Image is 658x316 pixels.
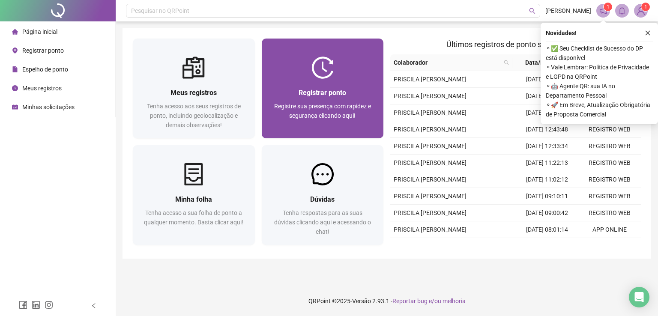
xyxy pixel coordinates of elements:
[529,8,535,14] span: search
[516,188,578,205] td: [DATE] 09:10:11
[516,121,578,138] td: [DATE] 12:43:48
[516,221,578,238] td: [DATE] 08:01:14
[12,48,18,54] span: environment
[352,298,371,304] span: Versão
[504,60,509,65] span: search
[32,301,40,309] span: linkedin
[516,104,578,121] td: [DATE] 14:00:10
[578,221,641,238] td: APP ONLINE
[91,303,97,309] span: left
[546,44,653,63] span: ⚬ ✅ Seu Checklist de Sucesso do DP está disponível
[634,4,647,17] img: 92619
[22,66,68,73] span: Espelho de ponto
[394,226,467,233] span: PRISCILA [PERSON_NAME]
[262,145,384,245] a: DúvidasTenha respostas para as suas dúvidas clicando aqui e acessando o chat!
[394,76,467,83] span: PRISCILA [PERSON_NAME]
[394,159,467,166] span: PRISCILA [PERSON_NAME]
[645,30,651,36] span: close
[545,6,591,15] span: [PERSON_NAME]
[133,39,255,138] a: Meus registrosTenha acesso aos seus registros de ponto, incluindo geolocalização e demais observa...
[578,121,641,138] td: REGISTRO WEB
[546,63,653,81] span: ⚬ Vale Lembrar: Política de Privacidade e LGPD na QRPoint
[274,103,371,119] span: Registre sua presença com rapidez e segurança clicando aqui!
[12,66,18,72] span: file
[516,155,578,171] td: [DATE] 11:22:13
[516,138,578,155] td: [DATE] 12:33:34
[394,209,467,216] span: PRISCILA [PERSON_NAME]
[394,126,467,133] span: PRISCILA [PERSON_NAME]
[512,54,573,71] th: Data/Hora
[629,287,649,307] div: Open Intercom Messenger
[394,193,467,200] span: PRISCILA [PERSON_NAME]
[394,58,500,67] span: Colaborador
[310,195,335,203] span: Dúvidas
[170,89,217,97] span: Meus registros
[394,176,467,183] span: PRISCILA [PERSON_NAME]
[578,205,641,221] td: REGISTRO WEB
[502,56,511,69] span: search
[45,301,53,309] span: instagram
[133,145,255,245] a: Minha folhaTenha acesso a sua folha de ponto a qualquer momento. Basta clicar aqui!
[546,81,653,100] span: ⚬ 🤖 Agente QR: sua IA no Departamento Pessoal
[599,7,607,15] span: notification
[12,104,18,110] span: schedule
[12,29,18,35] span: home
[607,4,610,10] span: 1
[12,85,18,91] span: clock-circle
[516,71,578,88] td: [DATE] 09:06:10
[578,188,641,205] td: REGISTRO WEB
[22,28,57,35] span: Página inicial
[644,4,647,10] span: 1
[175,195,212,203] span: Minha folha
[144,209,243,226] span: Tenha acesso a sua folha de ponto a qualquer momento. Basta clicar aqui!
[22,85,62,92] span: Meus registros
[19,301,27,309] span: facebook
[147,103,241,128] span: Tenha acesso aos seus registros de ponto, incluindo geolocalização e demais observações!
[516,171,578,188] td: [DATE] 11:02:12
[578,155,641,171] td: REGISTRO WEB
[394,92,467,99] span: PRISCILA [PERSON_NAME]
[299,89,346,97] span: Registrar ponto
[516,205,578,221] td: [DATE] 09:00:42
[262,39,384,138] a: Registrar pontoRegistre sua presença com rapidez e segurança clicando aqui!
[116,286,658,316] footer: QRPoint © 2025 - 2.93.1 -
[392,298,466,304] span: Reportar bug e/ou melhoria
[274,209,371,235] span: Tenha respostas para as suas dúvidas clicando aqui e acessando o chat!
[578,171,641,188] td: REGISTRO WEB
[578,138,641,155] td: REGISTRO WEB
[546,28,577,38] span: Novidades !
[604,3,612,11] sup: 1
[394,143,467,149] span: PRISCILA [PERSON_NAME]
[22,104,75,110] span: Minhas solicitações
[578,238,641,255] td: APP ONLINE
[641,3,650,11] sup: Atualize o seu contato no menu Meus Dados
[516,88,578,104] td: [DATE] 08:01:04
[546,100,653,119] span: ⚬ 🚀 Em Breve, Atualização Obrigatória de Proposta Comercial
[516,58,563,67] span: Data/Hora
[394,109,467,116] span: PRISCILA [PERSON_NAME]
[22,47,64,54] span: Registrar ponto
[618,7,626,15] span: bell
[516,238,578,255] td: [DATE] 14:55:47
[446,40,585,49] span: Últimos registros de ponto sincronizados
